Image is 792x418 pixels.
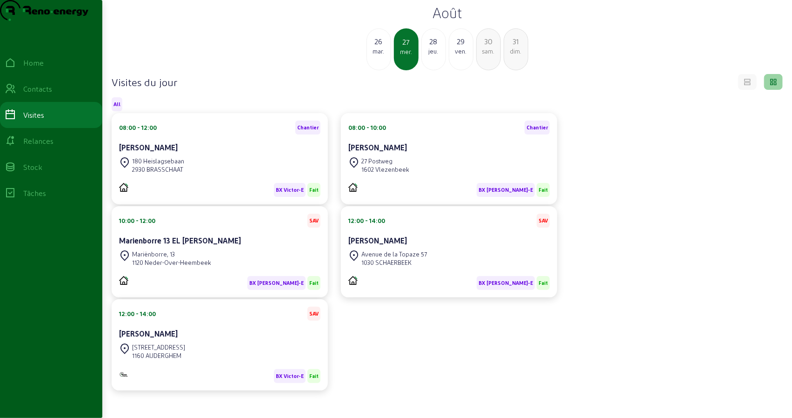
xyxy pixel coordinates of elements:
div: 30 [477,36,500,47]
div: sam. [477,47,500,55]
span: BX [PERSON_NAME]-E [479,280,533,286]
span: SAV [309,217,319,224]
span: BX [PERSON_NAME]-E [479,187,533,193]
div: 1030 SCHAERBEEK [361,258,427,267]
div: 1602 Vlezenbeek [361,165,409,174]
img: PVELEC [119,183,128,192]
div: jeu. [422,47,446,55]
div: 28 [422,36,446,47]
div: dim. [504,47,528,55]
h2: Août [108,4,786,21]
span: BX Victor-E [276,187,304,193]
cam-card-title: [PERSON_NAME] [348,143,407,152]
div: 26 [367,36,391,47]
div: ven. [449,47,473,55]
div: 1120 Neder-Over-Heembeek [132,258,211,267]
span: SAV [539,217,548,224]
cam-card-title: [PERSON_NAME] [348,236,407,245]
div: Stock [23,162,42,173]
div: mar. [367,47,391,55]
img: Monitoring et Maintenance [119,371,128,378]
cam-card-title: [PERSON_NAME] [119,143,178,152]
div: 31 [504,36,528,47]
span: All [113,101,120,108]
div: 10:00 - 12:00 [119,216,155,225]
span: Fait [309,280,319,286]
div: [STREET_ADDRESS] [132,343,185,351]
cam-card-title: Marienborre 13 EL [PERSON_NAME] [119,236,241,245]
img: PVELEC [348,276,358,285]
div: 27 [395,36,418,47]
div: 08:00 - 12:00 [119,123,157,132]
span: Chantier [297,124,319,131]
div: Avenue de la Topaze 57 [361,250,427,258]
div: 2930 BRASSCHAAT [132,165,184,174]
div: Relances [23,135,53,147]
span: Fait [309,373,319,379]
span: BX [PERSON_NAME]-E [249,280,304,286]
img: PVELEC [119,276,128,285]
span: Fait [309,187,319,193]
span: BX Victor-E [276,373,304,379]
div: 12:00 - 14:00 [119,310,156,318]
div: 1160 AUDERGHEM [132,351,185,360]
div: 27 Postweg [361,157,409,165]
span: SAV [309,310,319,317]
div: Mariënborre, 13 [132,250,211,258]
div: Home [23,57,44,68]
span: Chantier [526,124,548,131]
div: 08:00 - 10:00 [348,123,386,132]
h4: Visites du jour [112,75,177,88]
div: 180 Heislagsebaan [132,157,184,165]
cam-card-title: [PERSON_NAME] [119,329,178,338]
div: Tâches [23,188,46,199]
span: Fait [539,187,548,193]
div: Visites [23,109,44,121]
img: PVELEC [348,183,358,192]
div: 29 [449,36,473,47]
div: Contacts [23,83,52,94]
div: mer. [395,47,418,56]
span: Fait [539,280,548,286]
div: 12:00 - 14:00 [348,216,385,225]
